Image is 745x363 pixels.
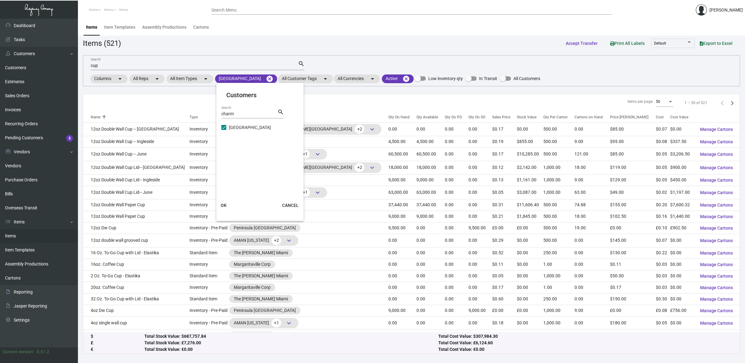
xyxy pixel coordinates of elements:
[2,349,34,355] div: Current version:
[226,90,294,100] mat-card-title: Customers
[229,124,291,131] span: [GEOGRAPHIC_DATA]
[277,200,304,211] button: CANCEL
[282,203,299,208] span: CANCEL
[277,108,284,116] mat-icon: search
[214,200,234,211] button: OK
[221,203,227,208] span: OK
[37,349,49,355] div: 0.51.2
